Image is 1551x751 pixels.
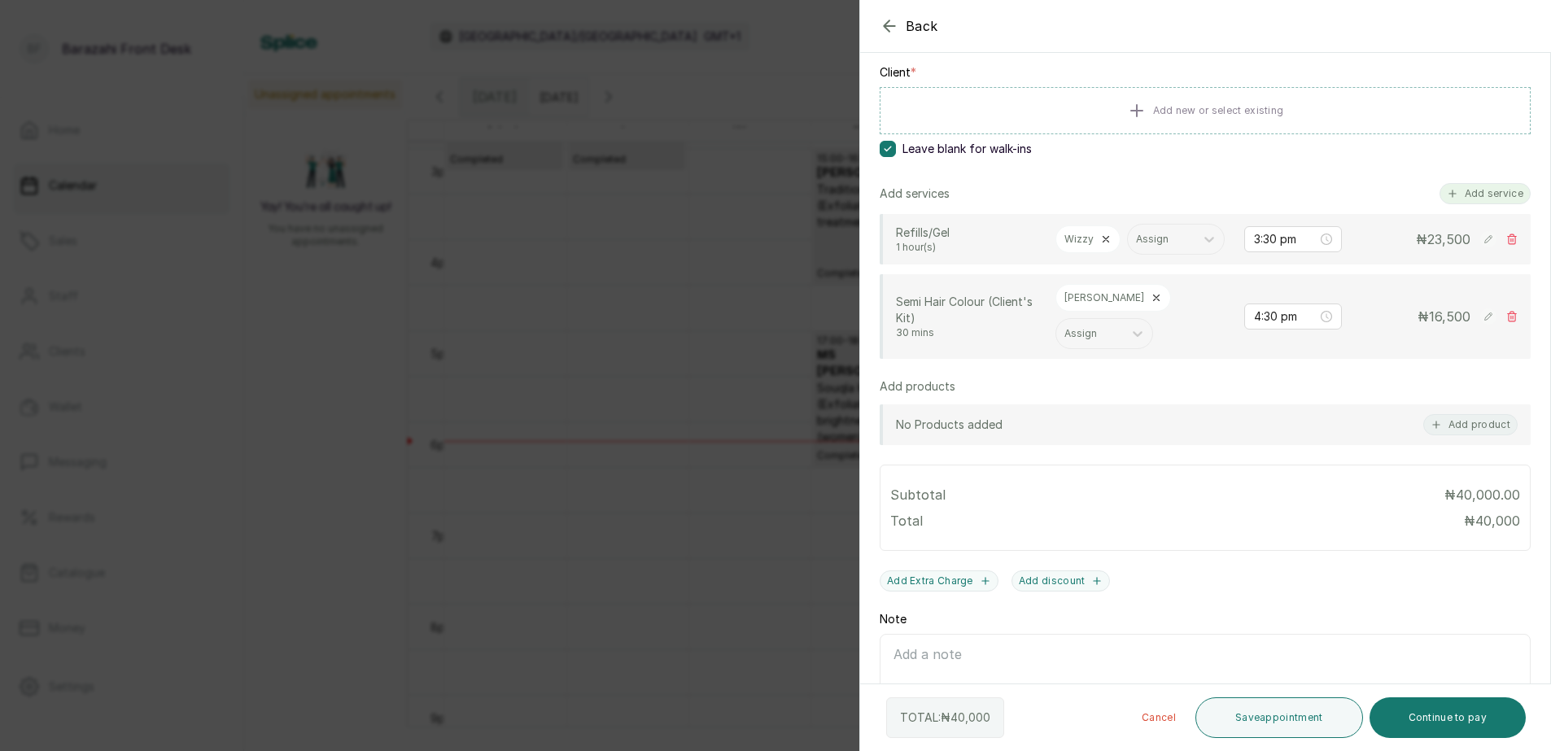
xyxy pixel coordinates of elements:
span: 40,000 [950,710,990,724]
label: Client [880,64,916,81]
label: Note [880,611,907,627]
button: Add Extra Charge [880,570,998,592]
p: Wizzy [1064,233,1094,246]
p: ₦ [1418,307,1470,326]
span: Leave blank for walk-ins [902,141,1032,157]
p: Semi Hair Colour (Client's Kit) [896,294,1042,326]
span: 40,000 [1475,513,1520,529]
button: Cancel [1129,697,1189,738]
span: 23,500 [1427,231,1470,247]
p: Subtotal [890,485,946,504]
p: No Products added [896,417,1003,433]
p: Add products [880,378,955,395]
input: Select time [1254,308,1317,325]
p: TOTAL: ₦ [900,710,990,726]
p: ₦ [1416,229,1470,249]
p: ₦ [1464,511,1520,531]
p: Add services [880,186,950,202]
button: Continue to pay [1370,697,1527,738]
button: Add new or select existing [880,87,1531,134]
span: Add new or select existing [1153,104,1284,117]
p: ₦40,000.00 [1444,485,1520,504]
p: Total [890,511,923,531]
p: [PERSON_NAME] [1064,291,1144,304]
p: 1 hour(s) [896,241,1042,254]
p: Refills/Gel [896,225,1042,241]
button: Add service [1440,183,1531,204]
button: Add product [1423,414,1518,435]
span: Back [906,16,938,36]
span: 16,500 [1429,308,1470,325]
p: 30 mins [896,326,1042,339]
input: Select time [1254,230,1317,248]
button: Add discount [1011,570,1111,592]
button: Back [880,16,938,36]
button: Saveappointment [1195,697,1363,738]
